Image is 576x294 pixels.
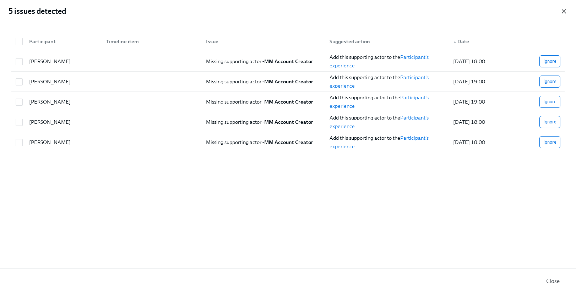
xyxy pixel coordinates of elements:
[543,118,556,126] span: Ignore
[450,98,506,106] div: [DATE] 19:00
[11,51,565,72] div: [PERSON_NAME]Missing supporting actor -MM Account CreatorAdd this supporting actor to theParticip...
[453,40,457,44] span: ▲
[26,77,100,86] div: [PERSON_NAME]
[26,118,100,126] div: [PERSON_NAME]
[330,115,400,121] span: Add this supporting actor to the
[447,34,506,49] div: ▲Date
[11,92,565,112] div: [PERSON_NAME]Missing supporting actor -MM Account CreatorAdd this supporting actor to theParticip...
[450,57,506,66] div: [DATE] 18:00
[26,37,100,46] div: Participant
[206,99,313,105] span: Missing supporting actor -
[264,119,313,125] strong: MM Account Creator
[543,78,556,85] span: Ignore
[100,34,200,49] div: Timeline item
[206,78,313,85] span: Missing supporting actor -
[539,55,560,67] button: Ignore
[543,139,556,146] span: Ignore
[264,78,313,85] strong: MM Account Creator
[539,96,560,108] button: Ignore
[330,74,400,81] span: Add this supporting actor to the
[541,274,565,288] button: Close
[26,57,100,66] div: [PERSON_NAME]
[26,98,100,106] div: [PERSON_NAME]
[450,118,506,126] div: [DATE] 18:00
[11,112,565,132] div: [PERSON_NAME]Missing supporting actor -MM Account CreatorAdd this supporting actor to theParticip...
[11,132,565,152] div: [PERSON_NAME]Missing supporting actor -MM Account CreatorAdd this supporting actor to theParticip...
[330,135,400,141] span: Add this supporting actor to the
[206,139,313,145] span: Missing supporting actor -
[9,6,66,17] h2: 5 issues detected
[546,278,560,285] span: Close
[450,37,506,46] div: Date
[264,99,313,105] strong: MM Account Creator
[26,138,100,146] div: [PERSON_NAME]
[543,98,556,105] span: Ignore
[264,139,313,145] strong: MM Account Creator
[200,34,324,49] div: Issue
[206,119,313,125] span: Missing supporting actor -
[543,58,556,65] span: Ignore
[206,58,313,65] span: Missing supporting actor -
[539,136,560,148] button: Ignore
[539,116,560,128] button: Ignore
[330,54,400,60] span: Add this supporting actor to the
[324,34,447,49] div: Suggested action
[203,37,324,46] div: Issue
[327,37,447,46] div: Suggested action
[11,72,565,92] div: [PERSON_NAME]Missing supporting actor -MM Account CreatorAdd this supporting actor to theParticip...
[23,34,100,49] div: Participant
[450,138,506,146] div: [DATE] 18:00
[330,94,400,101] span: Add this supporting actor to the
[450,77,506,86] div: [DATE] 19:00
[264,58,313,65] strong: MM Account Creator
[103,37,200,46] div: Timeline item
[539,76,560,88] button: Ignore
